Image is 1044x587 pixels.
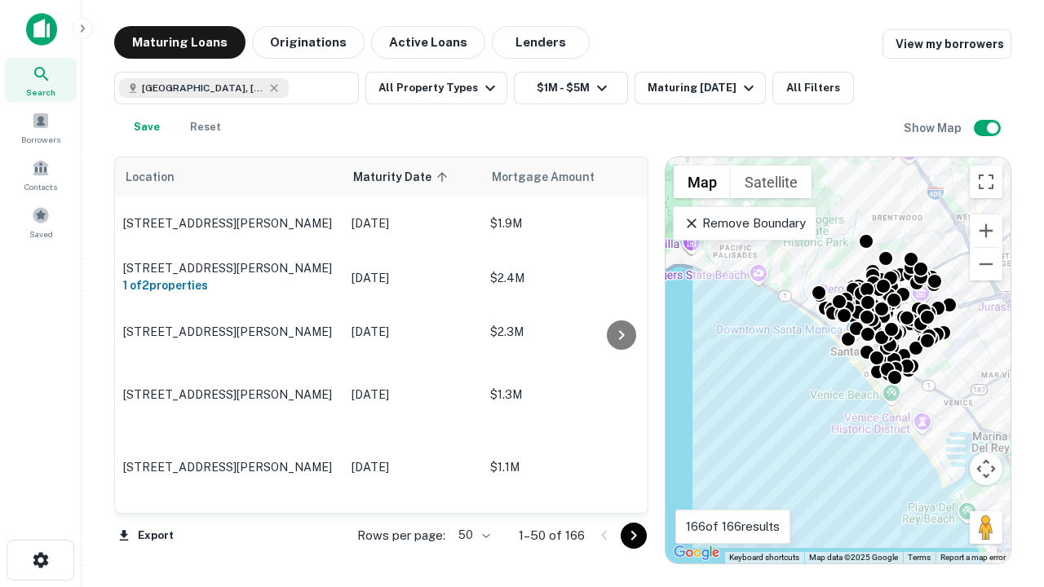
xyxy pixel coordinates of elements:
a: View my borrowers [883,29,1011,59]
p: $1.1M [490,458,653,476]
th: Maturity Date [343,157,482,196]
iframe: Chat Widget [962,457,1044,535]
p: $1.3M [490,386,653,404]
span: Borrowers [21,133,60,146]
p: $2.3M [490,323,653,341]
a: Borrowers [5,105,77,149]
span: Saved [29,227,53,241]
span: [GEOGRAPHIC_DATA], [GEOGRAPHIC_DATA], [GEOGRAPHIC_DATA] [142,81,264,95]
p: [STREET_ADDRESS][PERSON_NAME] [123,460,335,474]
button: $1M - $5M [514,72,628,104]
span: Maturity Date [353,167,453,187]
span: Map data ©2025 Google [809,553,898,562]
th: Mortgage Amount [482,157,661,196]
button: Zoom out [970,248,1002,280]
p: Remove Boundary [683,214,805,233]
button: Lenders [492,26,590,59]
p: [DATE] [352,458,474,476]
button: Keyboard shortcuts [729,552,799,563]
button: Maturing Loans [114,26,246,59]
p: [DATE] [352,386,474,404]
div: 0 0 [666,157,1011,563]
button: Map camera controls [970,452,1002,485]
p: $2.4M [490,269,653,287]
button: Zoom in [970,214,1002,247]
button: All Filters [772,72,854,104]
button: Reset [179,111,232,143]
h6: 1 of 2 properties [123,276,335,294]
button: Maturing [DATE] [635,72,766,104]
img: capitalize-icon.png [26,13,57,46]
a: Contacts [5,152,77,196]
button: All Property Types [365,72,507,104]
p: [STREET_ADDRESS][PERSON_NAME] [123,261,335,276]
p: [STREET_ADDRESS][PERSON_NAME] [123,324,335,339]
button: Active Loans [371,26,485,59]
button: Toggle fullscreen view [970,166,1002,198]
p: [DATE] [352,269,474,287]
button: Originations [252,26,365,59]
p: 1–50 of 166 [519,526,585,545]
button: Show satellite imagery [731,166,812,198]
a: Search [5,58,77,102]
p: [DATE] [352,214,474,232]
div: 50 [452,523,493,547]
a: Open this area in Google Maps (opens a new window) [670,542,723,563]
a: Terms [908,553,931,562]
span: Location [125,167,175,187]
p: $1.9M [490,214,653,232]
button: Save your search to get updates of matches that match your search criteria. [121,111,173,143]
span: Mortgage Amount [492,167,616,187]
img: Google [670,542,723,563]
a: Report a map error [940,553,1006,562]
h6: Show Map [904,119,964,137]
p: [STREET_ADDRESS][PERSON_NAME] [123,387,335,402]
a: Saved [5,200,77,244]
span: Search [26,86,55,99]
button: Show street map [674,166,731,198]
p: 166 of 166 results [686,517,780,536]
button: Go to next page [621,523,647,549]
button: Export [114,523,178,548]
p: Rows per page: [357,526,445,545]
div: Maturing [DATE] [648,78,759,98]
p: [DATE] [352,323,474,341]
span: Contacts [24,180,57,193]
p: [STREET_ADDRESS][PERSON_NAME] [123,216,335,231]
th: Location [115,157,343,196]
